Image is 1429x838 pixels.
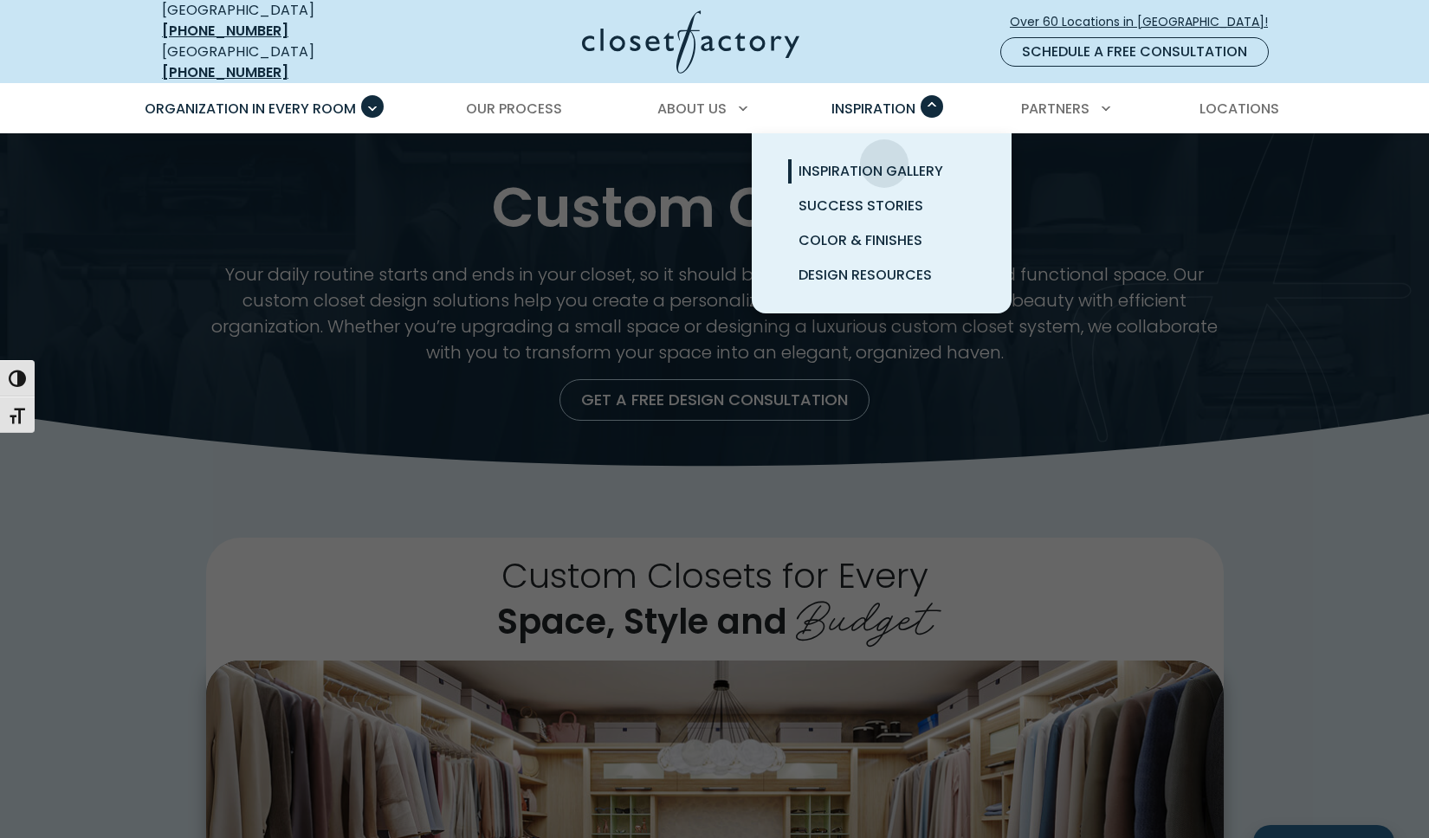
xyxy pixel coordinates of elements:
[1021,99,1090,119] span: Partners
[831,99,915,119] span: Inspiration
[799,230,922,250] span: Color & Finishes
[162,21,288,41] a: [PHONE_NUMBER]
[145,99,356,119] span: Organization in Every Room
[799,265,932,285] span: Design Resources
[799,196,923,216] span: Success Stories
[752,133,1012,313] ul: Inspiration submenu
[657,99,727,119] span: About Us
[162,42,413,83] div: [GEOGRAPHIC_DATA]
[799,161,943,181] span: Inspiration Gallery
[133,85,1296,133] nav: Primary Menu
[1199,99,1279,119] span: Locations
[582,10,799,74] img: Closet Factory Logo
[1000,37,1269,67] a: Schedule a Free Consultation
[1010,13,1282,31] span: Over 60 Locations in [GEOGRAPHIC_DATA]!
[1009,7,1283,37] a: Over 60 Locations in [GEOGRAPHIC_DATA]!
[162,62,288,82] a: [PHONE_NUMBER]
[466,99,562,119] span: Our Process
